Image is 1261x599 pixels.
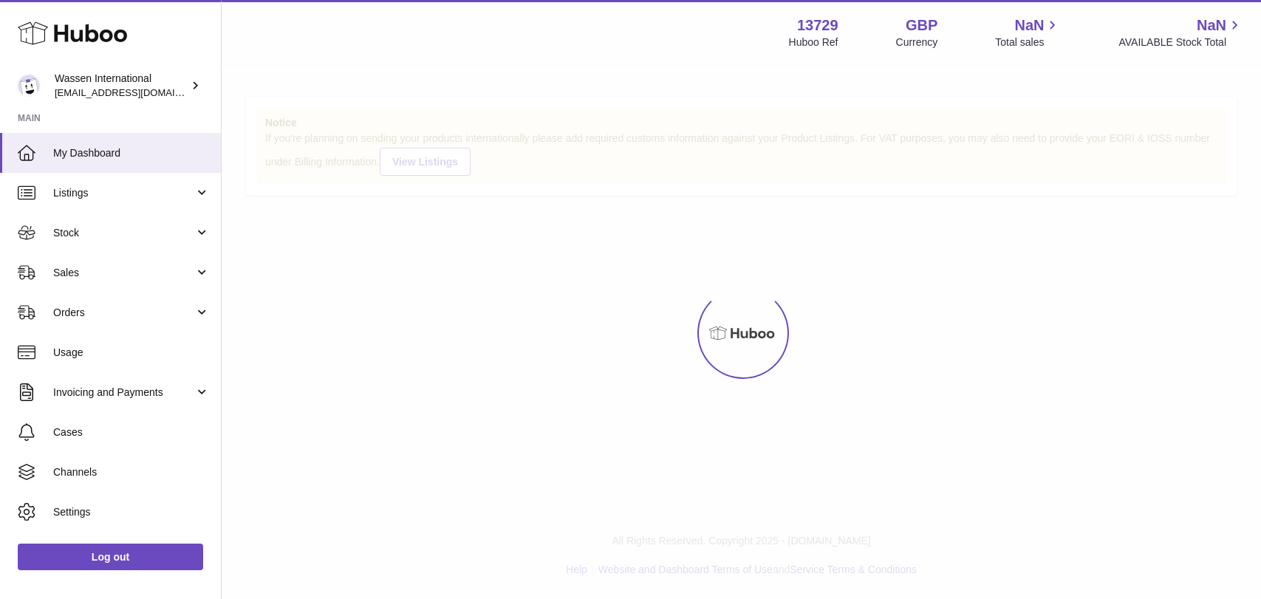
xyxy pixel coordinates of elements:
span: Cases [53,425,210,439]
strong: 13729 [797,16,838,35]
div: Wassen International [55,72,188,100]
span: AVAILABLE Stock Total [1118,35,1243,49]
span: My Dashboard [53,146,210,160]
div: Huboo Ref [789,35,838,49]
span: Settings [53,505,210,519]
div: Currency [896,35,938,49]
strong: GBP [906,16,937,35]
span: Total sales [995,35,1061,49]
a: NaN Total sales [995,16,1061,49]
a: NaN AVAILABLE Stock Total [1118,16,1243,49]
span: NaN [1014,16,1044,35]
span: Invoicing and Payments [53,386,194,400]
span: Listings [53,186,194,200]
span: Stock [53,226,194,240]
span: Usage [53,346,210,360]
span: Sales [53,266,194,280]
span: [EMAIL_ADDRESS][DOMAIN_NAME] [55,86,217,98]
span: NaN [1197,16,1226,35]
a: Log out [18,544,203,570]
span: Orders [53,306,194,320]
span: Channels [53,465,210,479]
img: internationalsupplychain@wassen.com [18,75,40,97]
